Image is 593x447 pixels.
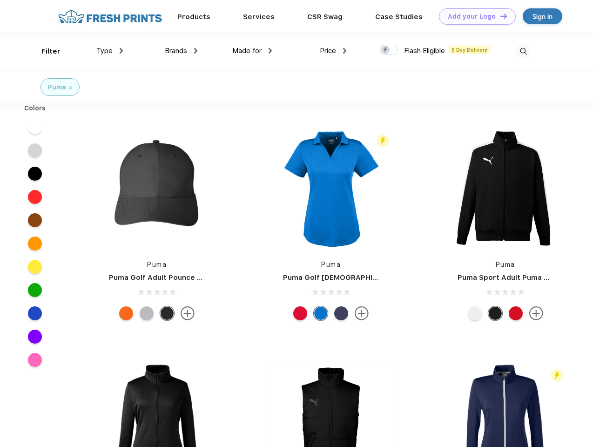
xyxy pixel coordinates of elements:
[468,306,482,320] div: White and Quiet Shade
[496,261,515,268] a: Puma
[404,47,445,55] span: Flash Eligible
[269,48,272,54] img: dropdown.png
[509,306,523,320] div: High Risk Red
[444,127,567,251] img: func=resize&h=266
[109,273,251,282] a: Puma Golf Adult Pounce Adjustable Cap
[551,369,563,382] img: flash_active_toggle.svg
[194,48,197,54] img: dropdown.png
[377,135,389,147] img: flash_active_toggle.svg
[449,46,490,54] span: 5 Day Delivery
[269,127,393,251] img: func=resize&h=266
[41,46,61,57] div: Filter
[516,44,531,59] img: desktop_search.svg
[448,13,496,20] div: Add your Logo
[523,8,562,24] a: Sign in
[343,48,346,54] img: dropdown.png
[69,86,72,89] img: filter_cancel.svg
[55,8,165,25] img: fo%20logo%202.webp
[320,47,336,55] span: Price
[293,306,307,320] div: High Risk Red
[140,306,154,320] div: Quarry
[48,82,66,92] div: Puma
[232,47,262,55] span: Made for
[147,261,167,268] a: Puma
[177,13,210,21] a: Products
[488,306,502,320] div: Puma Black
[181,306,195,320] img: more.svg
[283,273,456,282] a: Puma Golf [DEMOGRAPHIC_DATA]' Icon Golf Polo
[120,48,123,54] img: dropdown.png
[243,13,275,21] a: Services
[355,306,369,320] img: more.svg
[314,306,328,320] div: Lapis Blue
[165,47,187,55] span: Brands
[307,13,343,21] a: CSR Swag
[529,306,543,320] img: more.svg
[95,127,219,251] img: func=resize&h=266
[532,11,553,22] div: Sign in
[334,306,348,320] div: Peacoat
[17,103,53,113] div: Colors
[160,306,174,320] div: Puma Black
[500,14,507,19] img: DT
[96,47,113,55] span: Type
[119,306,133,320] div: Vibrant Orange
[321,261,341,268] a: Puma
